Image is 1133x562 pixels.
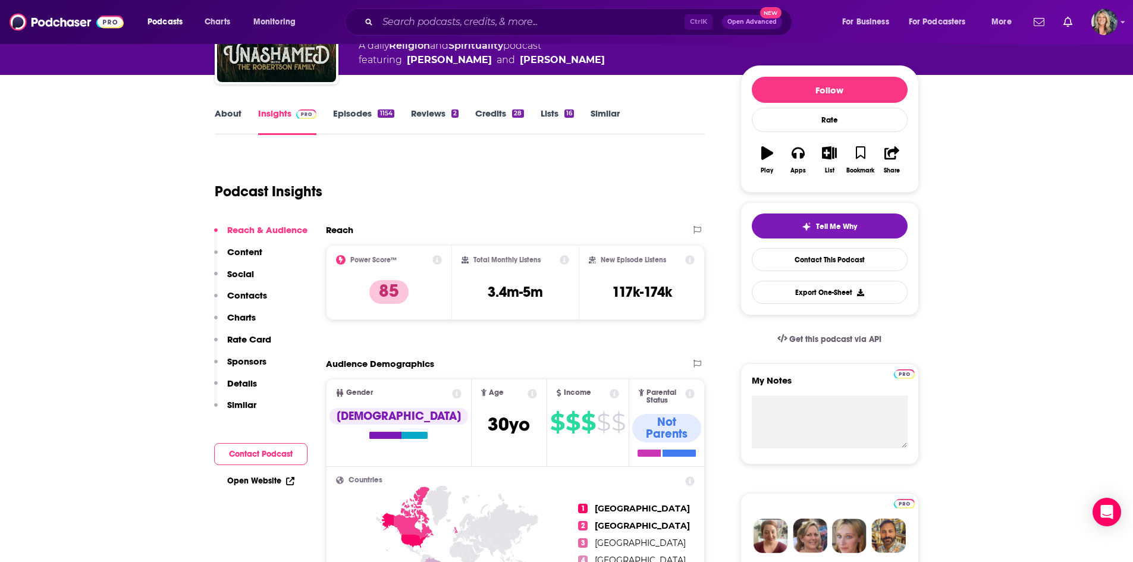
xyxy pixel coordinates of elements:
button: open menu [983,12,1027,32]
button: Rate Card [214,334,271,356]
button: Play [752,139,783,181]
button: Show profile menu [1091,9,1118,35]
a: Lists16 [541,108,574,135]
span: 2 [578,521,588,530]
span: 30 yo [488,413,530,436]
img: Jules Profile [832,519,867,553]
span: Tell Me Why [816,222,857,231]
a: Similar [591,108,620,135]
div: Bookmark [846,167,874,174]
span: Charts [205,14,230,30]
span: New [760,7,782,18]
p: Social [227,268,254,280]
p: Contacts [227,290,267,301]
h3: 3.4m-5m [488,283,543,301]
span: Podcasts [147,14,183,30]
span: Age [489,389,504,397]
a: Pro website [894,497,915,508]
span: For Podcasters [909,14,966,30]
button: Similar [214,399,256,421]
button: Bookmark [845,139,876,181]
p: Similar [227,399,256,410]
p: Reach & Audience [227,224,307,236]
span: Open Advanced [727,19,777,25]
a: Open Website [227,476,294,486]
p: Details [227,378,257,389]
span: and [430,40,448,51]
div: Open Intercom Messenger [1093,498,1121,526]
button: List [814,139,845,181]
span: Get this podcast via API [789,334,881,344]
span: $ [581,413,595,432]
p: Rate Card [227,334,271,345]
h3: 117k-174k [612,283,672,301]
div: 1154 [378,109,394,118]
button: Share [876,139,907,181]
div: Search podcasts, credits, & more... [356,8,804,36]
a: Religion [389,40,430,51]
button: Export One-Sheet [752,281,908,304]
span: More [991,14,1012,30]
button: Contact Podcast [214,443,307,465]
img: Podchaser - Follow, Share and Rate Podcasts [10,11,124,33]
span: $ [611,413,625,432]
a: Show notifications dropdown [1029,12,1049,32]
button: Content [214,246,262,268]
div: 28 [512,109,523,118]
span: and [497,53,515,67]
button: Reach & Audience [214,224,307,246]
img: Barbara Profile [793,519,827,553]
div: Play [761,167,773,174]
h2: Power Score™ [350,256,397,264]
span: 1 [578,504,588,513]
a: Charts [197,12,237,32]
img: tell me why sparkle [802,222,811,231]
span: Logged in as lisa.beech [1091,9,1118,35]
span: $ [597,413,610,432]
a: Pro website [894,368,915,379]
span: $ [566,413,580,432]
button: Charts [214,312,256,334]
span: 3 [578,538,588,548]
label: My Notes [752,375,908,395]
img: Podchaser Pro [296,109,317,119]
div: [DEMOGRAPHIC_DATA] [329,408,468,425]
button: Sponsors [214,356,266,378]
a: Credits28 [475,108,523,135]
button: Follow [752,77,908,103]
h2: New Episode Listens [601,256,666,264]
button: open menu [834,12,904,32]
span: Ctrl K [685,14,713,30]
a: Get this podcast via API [768,325,892,354]
a: Spirituality [448,40,503,51]
a: Contact This Podcast [752,248,908,271]
button: open menu [901,12,983,32]
span: featuring [359,53,605,67]
p: Sponsors [227,356,266,367]
div: Apps [790,167,806,174]
button: tell me why sparkleTell Me Why [752,214,908,238]
button: Contacts [214,290,267,312]
span: For Business [842,14,889,30]
span: Gender [346,389,373,397]
img: Jon Profile [871,519,906,553]
h2: Audience Demographics [326,358,434,369]
div: List [825,167,834,174]
a: Show notifications dropdown [1059,12,1077,32]
button: Details [214,378,257,400]
div: Rate [752,108,908,132]
div: Share [884,167,900,174]
span: [GEOGRAPHIC_DATA] [595,503,690,514]
img: User Profile [1091,9,1118,35]
span: Countries [349,476,382,484]
div: 16 [564,109,574,118]
button: Apps [783,139,814,181]
a: Episodes1154 [333,108,394,135]
a: InsightsPodchaser Pro [258,108,317,135]
p: 85 [369,280,409,304]
a: Zach Dasher [520,53,605,67]
div: A daily podcast [359,39,605,67]
span: [GEOGRAPHIC_DATA] [595,520,690,531]
span: Income [564,389,591,397]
